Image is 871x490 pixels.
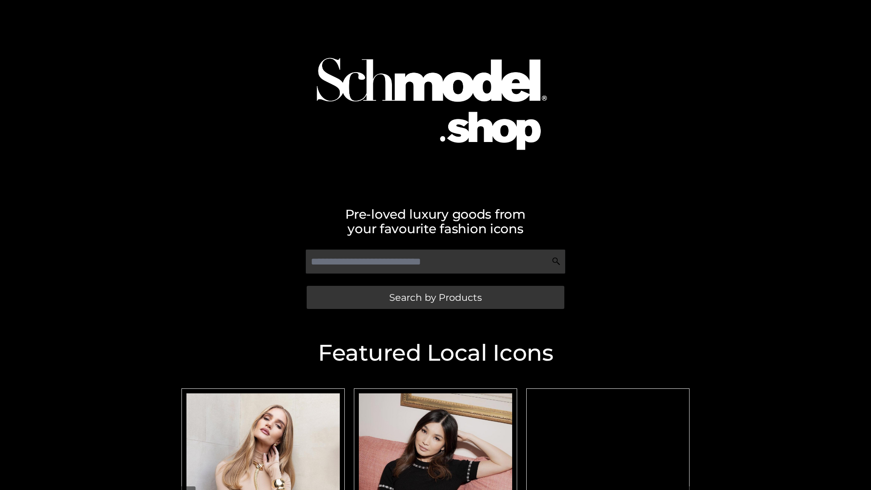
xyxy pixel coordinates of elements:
[389,293,482,302] span: Search by Products
[177,207,694,236] h2: Pre-loved luxury goods from your favourite fashion icons
[177,342,694,364] h2: Featured Local Icons​
[552,257,561,266] img: Search Icon
[307,286,564,309] a: Search by Products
